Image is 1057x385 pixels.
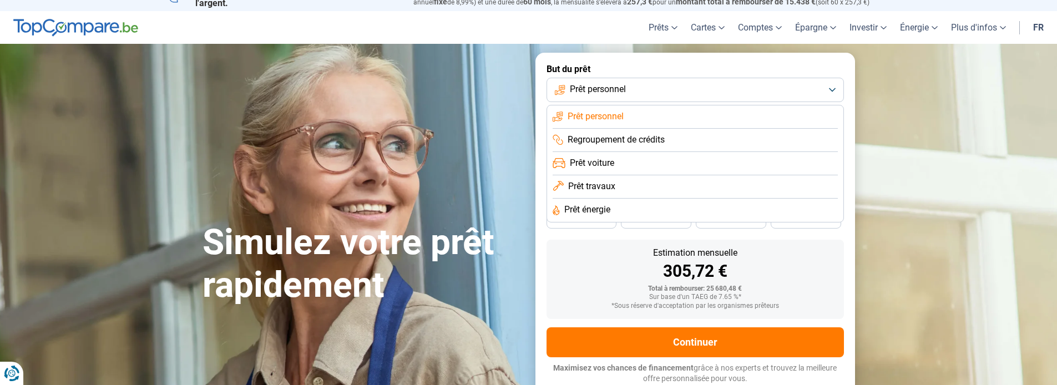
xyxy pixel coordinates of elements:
span: Maximisez vos chances de financement [553,363,694,372]
button: Prêt personnel [547,78,844,102]
a: Investir [843,11,893,44]
a: Prêts [642,11,684,44]
span: Prêt personnel [570,83,626,95]
span: 36 mois [644,217,669,224]
span: Prêt énergie [564,204,610,216]
span: Prêt travaux [568,180,615,192]
span: 30 mois [719,217,744,224]
span: 42 mois [569,217,594,224]
span: 24 mois [794,217,818,224]
span: Prêt voiture [570,157,614,169]
span: Regroupement de crédits [568,134,665,146]
div: Sur base d'un TAEG de 7.65 %* [555,293,835,301]
p: grâce à nos experts et trouvez la meilleure offre personnalisée pour vous. [547,363,844,384]
a: Comptes [731,11,788,44]
div: Estimation mensuelle [555,249,835,257]
button: Continuer [547,327,844,357]
div: *Sous réserve d'acceptation par les organismes prêteurs [555,302,835,310]
a: Épargne [788,11,843,44]
span: Prêt personnel [568,110,624,123]
img: TopCompare [13,19,138,37]
div: 305,72 € [555,263,835,280]
a: Plus d'infos [944,11,1013,44]
a: Cartes [684,11,731,44]
a: fr [1026,11,1050,44]
a: Énergie [893,11,944,44]
h1: Simulez votre prêt rapidement [203,221,522,307]
div: Total à rembourser: 25 680,48 € [555,285,835,293]
label: But du prêt [547,64,844,74]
